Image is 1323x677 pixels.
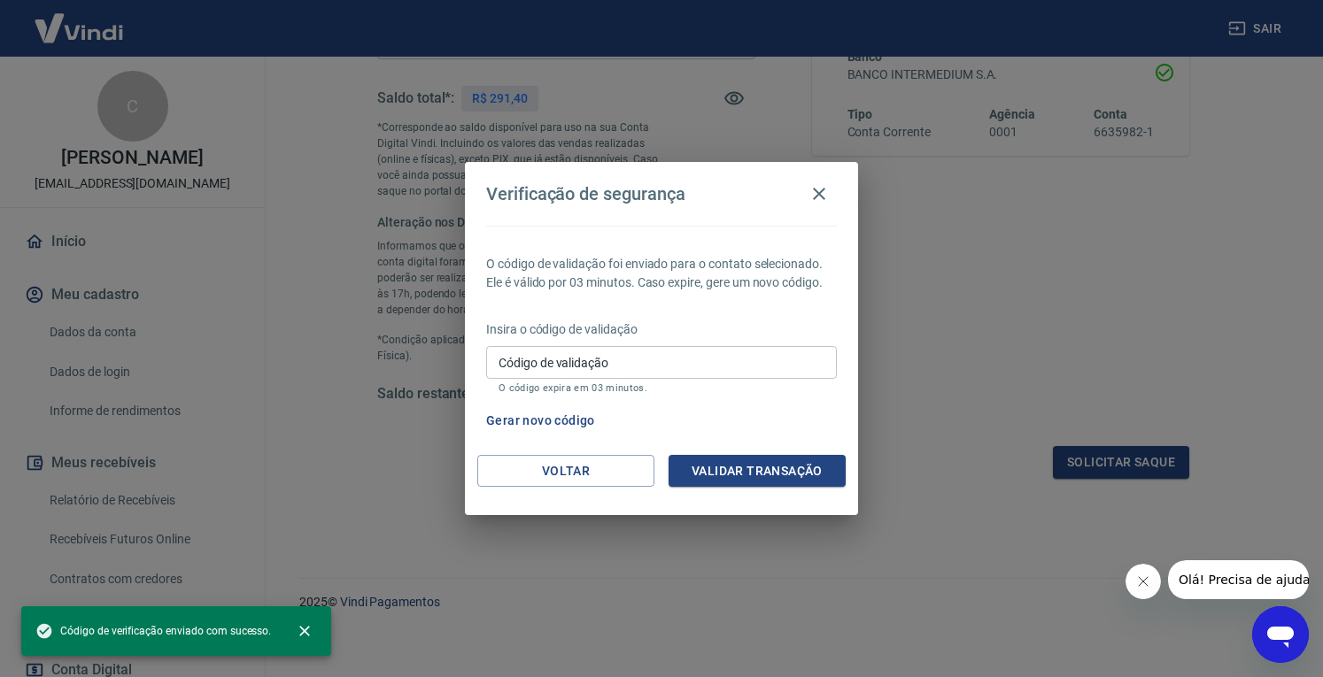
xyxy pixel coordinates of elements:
[35,622,271,640] span: Código de verificação enviado com sucesso.
[1126,564,1161,599] iframe: Fechar mensagem
[499,382,824,394] p: O código expira em 03 minutos.
[11,12,149,27] span: Olá! Precisa de ajuda?
[479,404,602,437] button: Gerar novo código
[486,320,837,339] p: Insira o código de validação
[486,183,685,204] h4: Verificação de segurança
[669,455,846,488] button: Validar transação
[486,255,837,292] p: O código de validação foi enviado para o contato selecionado. Ele é válido por 03 minutos. Caso e...
[1252,606,1309,663] iframe: Botão para abrir a janela de mensagens
[477,455,654,488] button: Voltar
[1168,560,1309,599] iframe: Mensagem da empresa
[285,612,324,650] button: close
